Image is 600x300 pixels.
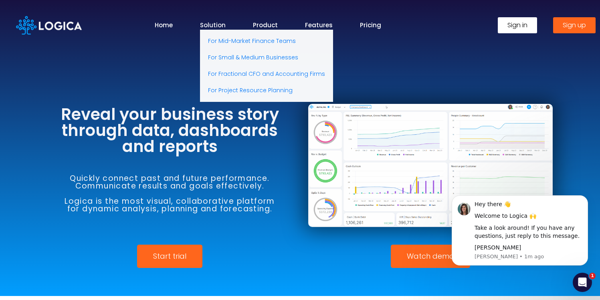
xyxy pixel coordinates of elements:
[137,245,202,268] a: Start trial
[573,273,592,292] iframe: Intercom live chat
[553,17,596,33] a: Sign up
[200,82,333,99] a: For Project Resource Planning
[498,17,537,33] a: Sign in
[48,174,292,213] h6: Quickly connect past and future performance. Communicate results and goals effectively. Logica is...
[305,20,333,30] a: Features
[589,273,596,279] span: 1
[16,20,81,29] a: Logica
[200,30,333,102] ul: Solution
[200,66,333,82] a: For Fractional CFO and Accounting Firms
[360,20,381,30] a: Pricing
[155,20,173,30] a: Home
[48,106,292,154] h3: Reveal your business story through data, dashboards and reports
[507,22,527,28] span: Sign in
[200,33,333,49] a: For Mid-Market Finance Teams
[16,16,81,34] img: Logica
[200,49,333,66] a: For Small & Medium Businesses
[391,245,470,268] a: Watch demo
[253,20,278,30] a: Product
[440,188,600,270] iframe: Intercom notifications message
[407,253,454,260] span: Watch demo
[563,22,586,28] span: Sign up
[153,253,186,260] span: Start trial
[200,20,226,30] a: Solution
